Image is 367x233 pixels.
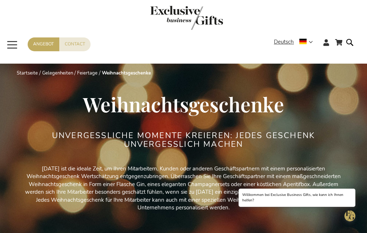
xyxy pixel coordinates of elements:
a: store logo [6,6,367,32]
span: Weihnachtsgeschenke [83,91,284,117]
img: Exclusive Business gifts logo [150,6,223,30]
a: Startseite [17,70,38,76]
strong: Weihnachtsgeschenke [102,70,151,76]
a: Angebot [28,37,59,51]
a: Gelegenheiten [42,70,73,76]
span: Deutsch [274,38,294,46]
a: Contact [59,37,91,51]
h2: UNVERGESSLICHE MOMENTE KREIEREN: JEDES GESCHENK UNVERGESSLICH MACHEN [47,131,320,149]
p: [DATE] ist die ideale Zeit, um Ihren Mitarbeitern, Kunden oder anderen Geschäftspartnern mit eine... [20,165,347,212]
a: Feiertage [77,70,97,76]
